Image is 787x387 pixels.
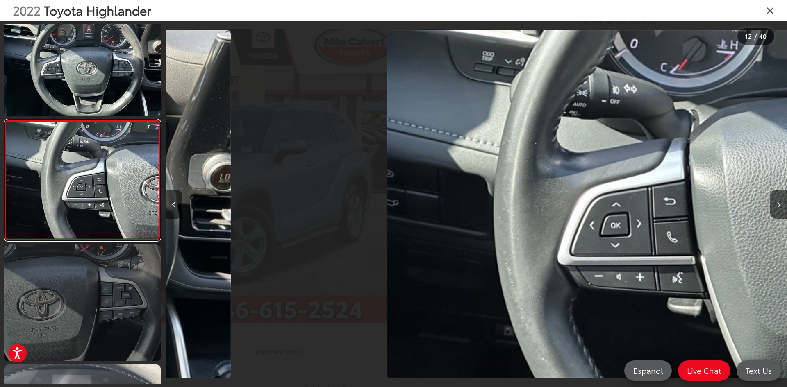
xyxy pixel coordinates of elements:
[166,190,182,219] button: Previous image
[629,365,667,376] span: Español
[759,32,767,41] span: 40
[5,122,160,238] img: 2022 Toyota Highlander LE
[770,190,787,219] button: Next image
[745,32,752,41] span: 12
[678,360,730,381] a: Live Chat
[742,365,776,376] span: Text Us
[624,360,672,381] a: Español
[13,1,41,19] span: 2022
[753,34,757,39] span: /
[766,5,774,16] i: Close gallery
[737,360,781,381] a: Text Us
[44,1,151,19] span: Toyota Highlander
[683,365,726,376] span: Live Chat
